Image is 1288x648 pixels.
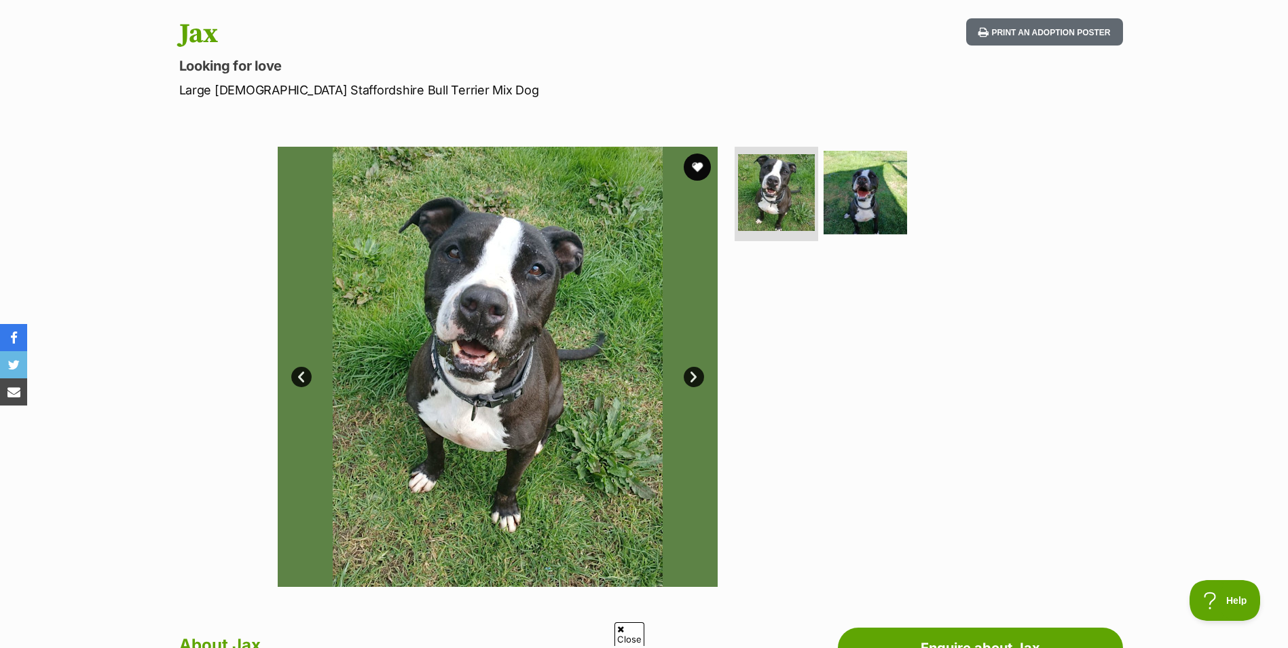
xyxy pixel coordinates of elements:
[824,151,907,234] img: Photo of Jax
[179,56,754,75] p: Looking for love
[194,1,202,10] img: adchoices.png
[614,622,644,646] span: Close
[684,154,711,181] button: favourite
[278,147,718,587] img: Photo of Jax
[291,367,312,387] a: Prev
[738,154,815,231] img: Photo of Jax
[966,18,1122,46] button: Print an adoption poster
[179,81,754,99] p: Large [DEMOGRAPHIC_DATA] Staffordshire Bull Terrier Mix Dog
[1190,580,1261,621] iframe: Help Scout Beacon - Open
[179,18,754,50] h1: Jax
[684,367,704,387] a: Next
